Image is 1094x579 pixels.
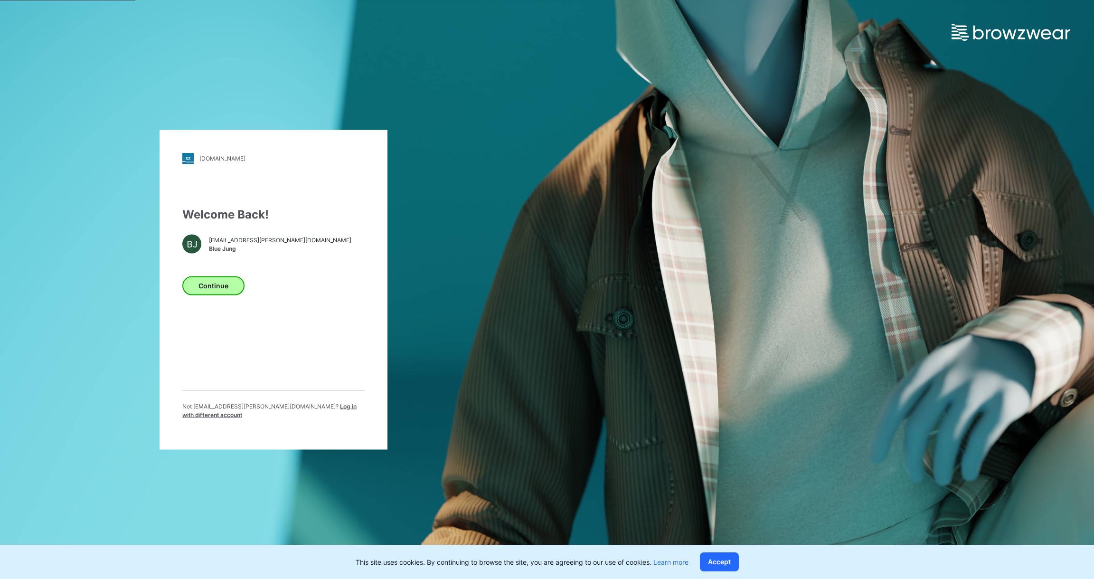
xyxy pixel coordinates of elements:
button: Continue [182,276,245,295]
a: Learn more [653,558,688,566]
div: Welcome Back! [182,206,365,223]
p: Not [EMAIL_ADDRESS][PERSON_NAME][DOMAIN_NAME] ? [182,402,365,419]
img: stylezone-logo.562084cfcfab977791bfbf7441f1a819.svg [182,152,194,164]
button: Accept [700,552,739,571]
p: This site uses cookies. By continuing to browse the site, you are agreeing to our use of cookies. [356,557,688,567]
span: Blue Jung [209,245,351,253]
div: [DOMAIN_NAME] [199,155,245,162]
img: browzwear-logo.e42bd6dac1945053ebaf764b6aa21510.svg [952,24,1070,41]
a: [DOMAIN_NAME] [182,152,365,164]
span: [EMAIL_ADDRESS][PERSON_NAME][DOMAIN_NAME] [209,236,351,245]
div: BJ [182,234,201,253]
